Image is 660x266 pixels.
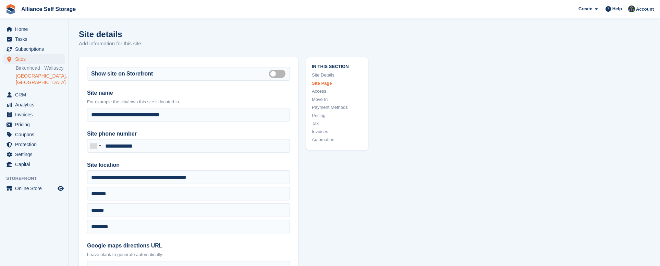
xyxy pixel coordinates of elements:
span: Protection [15,140,56,149]
a: menu [3,24,65,34]
span: In this section [312,63,363,69]
span: Tasks [15,34,56,44]
a: Site Page [312,80,363,87]
a: Pricing [312,112,363,119]
a: menu [3,100,65,109]
span: Analytics [15,100,56,109]
a: menu [3,54,65,64]
a: [GEOGRAPHIC_DATA], [GEOGRAPHIC_DATA] [16,73,65,86]
a: Access [312,88,363,95]
a: Preview store [57,184,65,193]
a: menu [3,160,65,169]
a: menu [3,184,65,193]
label: Site phone number [87,130,290,138]
p: For example the city/town this site is located in. [87,99,290,105]
span: Online Store [15,184,56,193]
a: menu [3,90,65,100]
label: Site location [87,161,290,169]
a: Payment Methods [312,104,363,111]
label: Is public [269,73,288,74]
span: Invoices [15,110,56,119]
a: menu [3,140,65,149]
span: Storefront [6,175,68,182]
img: Romilly Norton [628,5,635,12]
a: menu [3,110,65,119]
a: menu [3,150,65,159]
span: Help [612,5,622,12]
p: Add information for this site. [79,40,143,48]
label: Site name [87,89,290,97]
p: Leave blank to generate automatically. [87,251,290,258]
a: Site Details [312,72,363,79]
label: Google maps directions URL [87,242,290,250]
span: Subscriptions [15,44,56,54]
a: menu [3,130,65,139]
label: Show site on Storefront [91,70,153,78]
span: Home [15,24,56,34]
span: Pricing [15,120,56,129]
span: Create [578,5,592,12]
a: menu [3,120,65,129]
img: stora-icon-8386f47178a22dfd0bd8f6a31ec36ba5ce8667c1dd55bd0f319d3a0aa187defe.svg [5,4,16,14]
a: menu [3,44,65,54]
a: Tax [312,120,363,127]
span: Coupons [15,130,56,139]
span: Account [636,6,654,13]
span: Settings [15,150,56,159]
a: Invoices [312,128,363,135]
span: Capital [15,160,56,169]
span: CRM [15,90,56,100]
a: Automation [312,136,363,143]
a: menu [3,34,65,44]
span: Sites [15,54,56,64]
a: Alliance Self Storage [19,3,78,15]
h1: Site details [79,30,143,39]
a: Birkenhead - Wallasey [16,65,65,71]
a: Move In [312,96,363,103]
